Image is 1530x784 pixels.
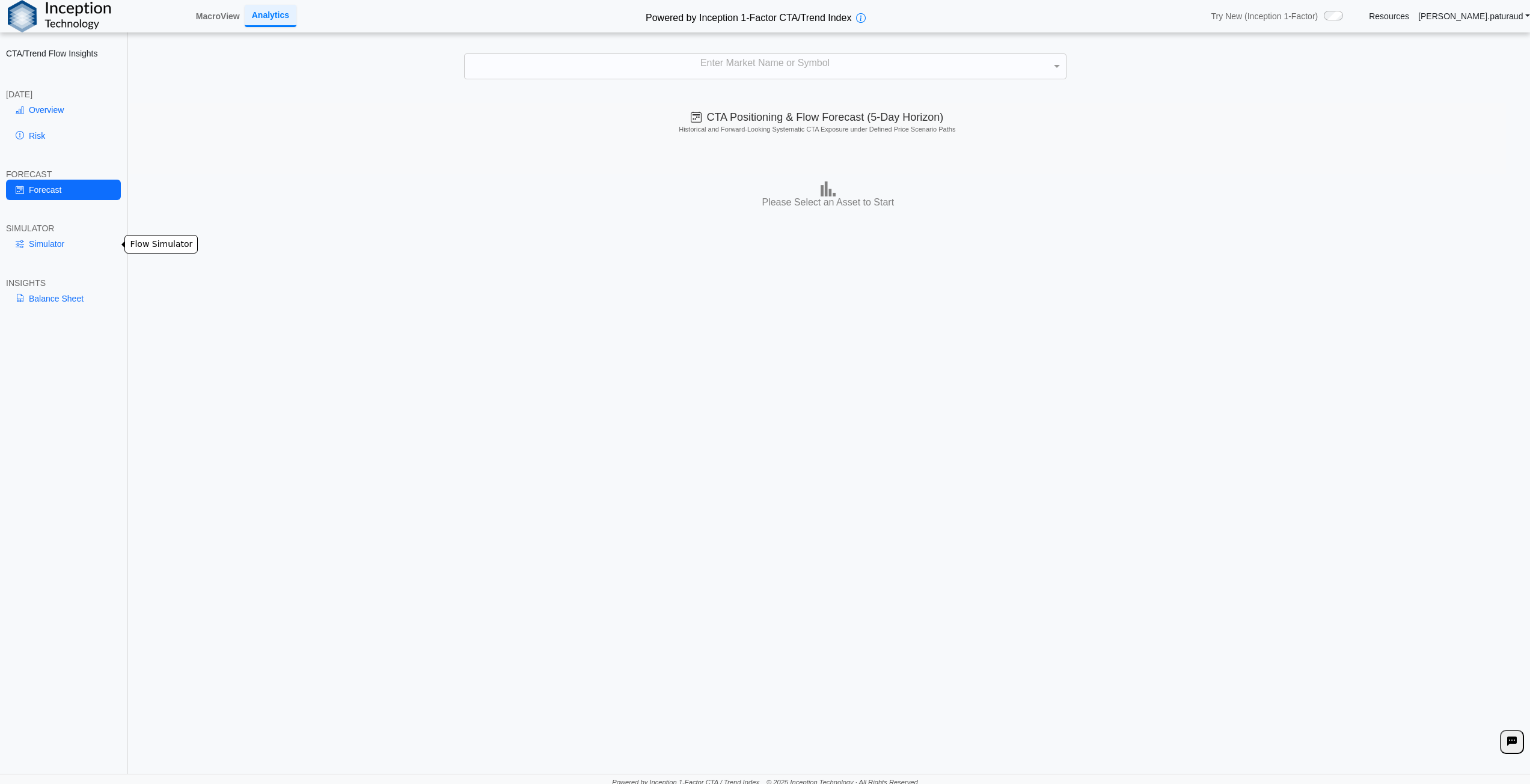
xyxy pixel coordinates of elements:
a: [PERSON_NAME].paturaud [1418,11,1530,22]
div: Enter Market Name or Symbol [465,54,1066,79]
img: bar-chart.png [821,181,836,196]
h5: Historical and Forward-Looking Systematic CTA Exposure under Defined Price Scenario Paths [136,126,1498,133]
a: Simulator [6,234,121,254]
h3: Please Select an Asset to Start [595,196,1061,209]
a: Analytics [245,5,296,27]
a: Resources [1369,11,1409,22]
span: CTA Positioning & Flow Forecast (5-Day Horizon) [691,111,943,123]
a: Overview [6,100,121,120]
div: [DATE] [6,89,121,100]
div: SIMULATOR [6,223,121,234]
a: Risk [6,126,121,146]
div: INSIGHTS [6,278,121,288]
h2: Powered by Inception 1-Factor CTA/Trend Index [641,7,856,25]
div: FORECAST [6,169,121,180]
a: Forecast [6,180,121,200]
div: Flow Simulator [124,235,198,254]
h2: CTA/Trend Flow Insights [6,48,121,59]
a: Balance Sheet [6,288,121,309]
span: Try New (Inception 1-Factor) [1211,11,1318,22]
a: MacroView [191,6,245,26]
